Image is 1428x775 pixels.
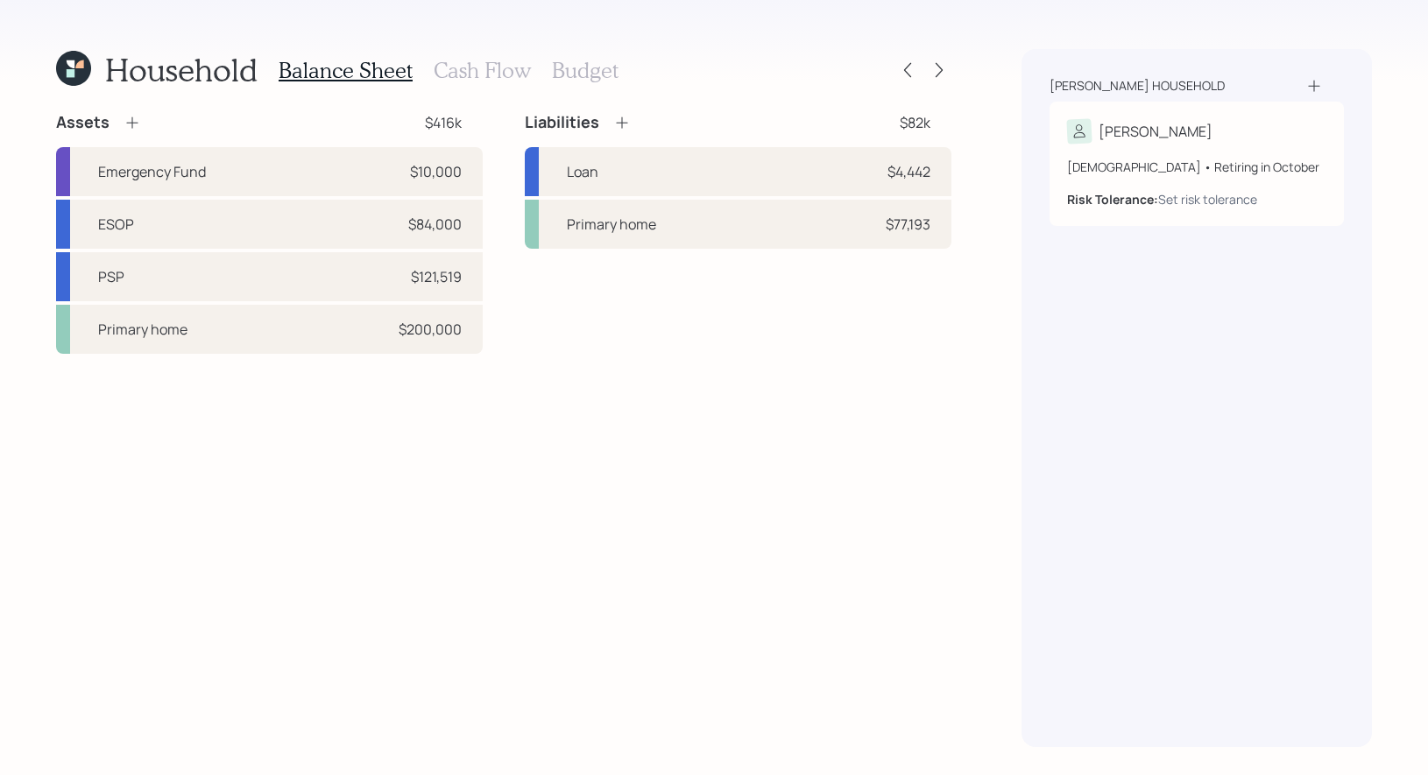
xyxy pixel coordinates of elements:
[98,214,134,235] div: ESOP
[279,58,413,83] h3: Balance Sheet
[411,266,462,287] div: $121,519
[98,319,187,340] div: Primary home
[567,214,656,235] div: Primary home
[525,113,599,132] h4: Liabilities
[98,266,124,287] div: PSP
[1158,190,1257,208] div: Set risk tolerance
[56,113,110,132] h4: Assets
[434,58,531,83] h3: Cash Flow
[98,161,206,182] div: Emergency Fund
[1050,77,1225,95] div: [PERSON_NAME] household
[425,112,462,133] div: $416k
[552,58,619,83] h3: Budget
[410,161,462,182] div: $10,000
[887,161,930,182] div: $4,442
[408,214,462,235] div: $84,000
[1099,121,1212,142] div: [PERSON_NAME]
[399,319,462,340] div: $200,000
[105,51,258,88] h1: Household
[1067,158,1326,176] div: [DEMOGRAPHIC_DATA] • Retiring in October
[1067,191,1158,208] b: Risk Tolerance:
[567,161,598,182] div: Loan
[900,112,930,133] div: $82k
[886,214,930,235] div: $77,193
